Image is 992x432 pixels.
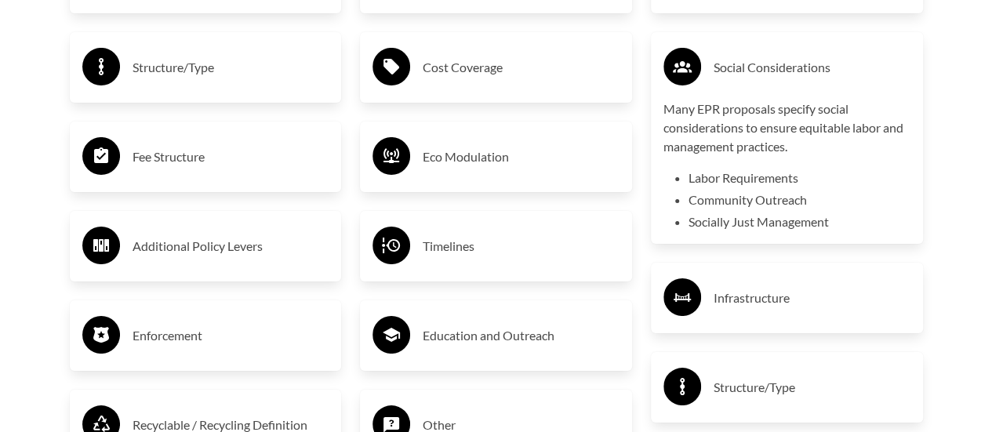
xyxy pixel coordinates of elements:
[133,234,329,259] h3: Additional Policy Levers
[689,169,910,187] li: Labor Requirements
[689,191,910,209] li: Community Outreach
[714,55,910,80] h3: Social Considerations
[663,100,910,156] p: Many EPR proposals specify social considerations to ensure equitable labor and management practices.
[714,285,910,310] h3: Infrastructure
[133,55,329,80] h3: Structure/Type
[689,212,910,231] li: Socially Just Management
[423,323,620,348] h3: Education and Outreach
[133,144,329,169] h3: Fee Structure
[714,375,910,400] h3: Structure/Type
[423,234,620,259] h3: Timelines
[423,55,620,80] h3: Cost Coverage
[133,323,329,348] h3: Enforcement
[423,144,620,169] h3: Eco Modulation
